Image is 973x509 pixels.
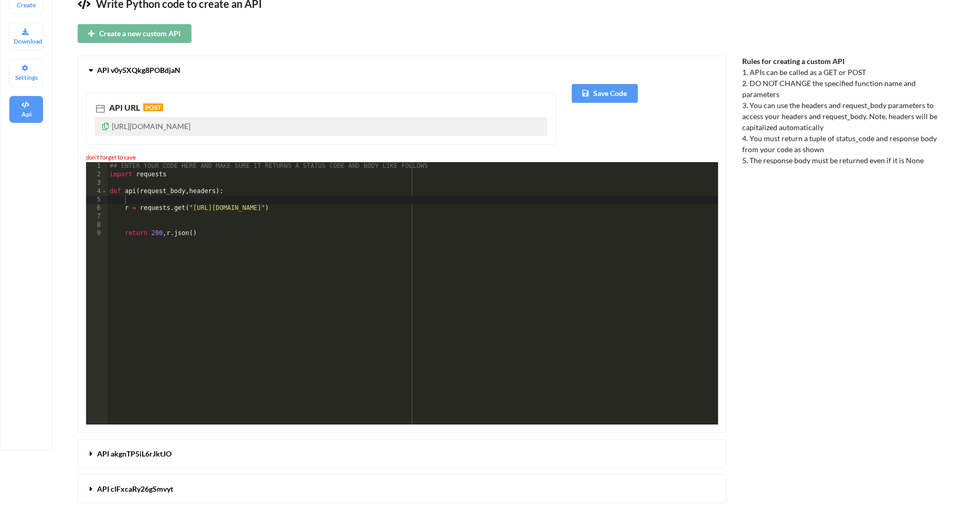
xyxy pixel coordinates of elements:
div: 5 [86,196,108,204]
span: POST [143,103,163,111]
div: 6 [86,204,108,213]
button: API akgnTP5iL6rJktJO [78,440,726,468]
div: 7 [86,213,108,221]
div: 2 [86,171,108,179]
p: [URL][DOMAIN_NAME] [95,117,547,136]
p: Settings [14,73,39,82]
p: Create [14,1,39,9]
button: Create a new custom API [78,24,191,43]
div: 9 [86,229,108,238]
div: 3 [86,179,108,187]
p: Download [14,37,39,46]
button: API cIFxcaRy26gSmvyt [78,475,726,503]
div: 2. DO NOT CHANGE the specified function name and parameters [742,78,948,100]
small: don't forget to save [86,154,136,161]
span: API v0y5XQkg8POBdjaN [97,66,180,75]
div: 1 [86,162,108,171]
span: API akgnTP5iL6rJktJO [97,449,172,458]
p: Api [14,110,39,119]
div: 1. APIs can be called as a GET or POST [742,67,948,78]
b: Rules for creating a custom API [742,57,844,66]
div: 8 [86,221,108,229]
div: 4 [86,187,108,196]
button: Save Code [572,84,638,103]
button: API v0y5XQkg8POBdjaN [78,56,726,84]
div: 3. You can use the headers and request_body parameters to access your headers and request_body. N... [742,100,948,133]
span: API URL [107,102,140,112]
span: API cIFxcaRy26gSmvyt [97,484,173,493]
div: 5. The response body must be returned even if it is None [742,155,948,166]
div: 4. You must return a tuple of status_code and response body from your code as shown [742,133,948,155]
